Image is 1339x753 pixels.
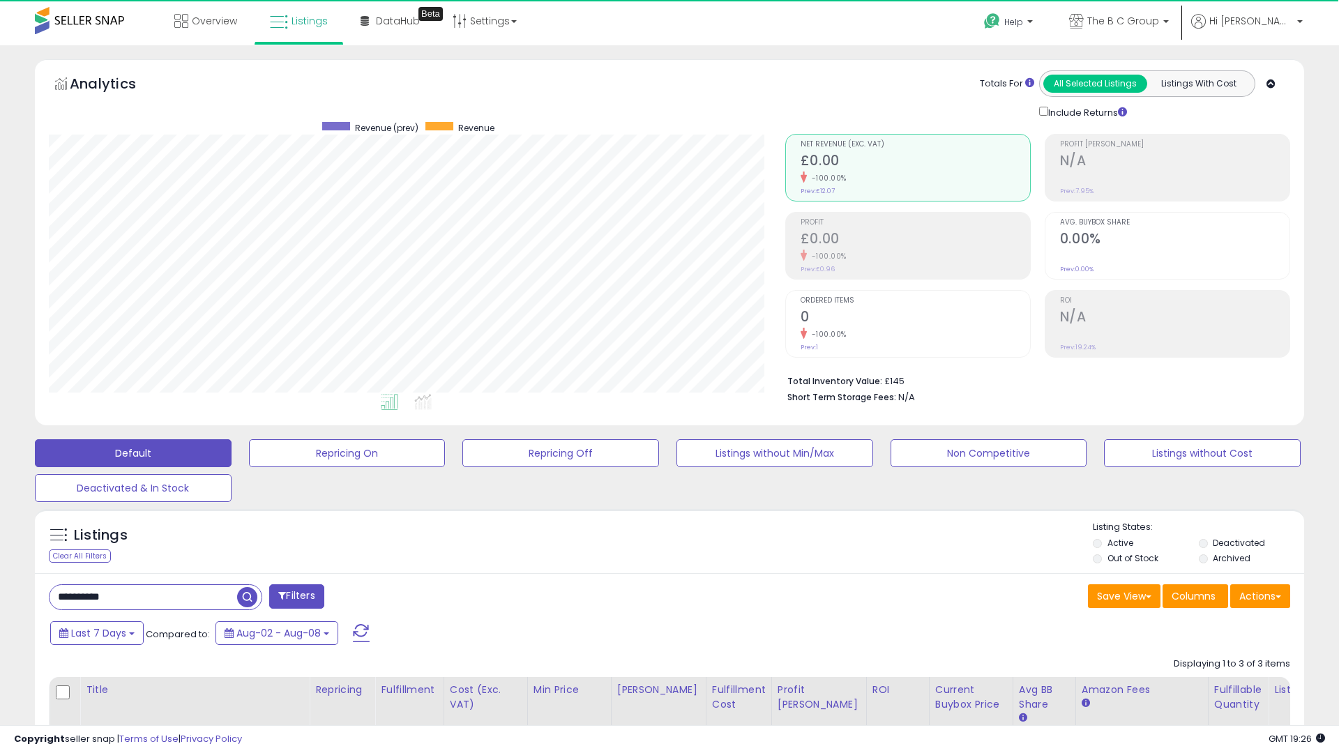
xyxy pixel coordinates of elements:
[1107,552,1158,564] label: Out of Stock
[973,2,1047,45] a: Help
[980,77,1034,91] div: Totals For
[215,621,338,645] button: Aug-02 - Aug-08
[1082,697,1090,710] small: Amazon Fees.
[315,683,369,697] div: Repricing
[249,439,446,467] button: Repricing On
[1209,14,1293,28] span: Hi [PERSON_NAME]
[1004,16,1023,28] span: Help
[1060,231,1289,250] h2: 0.00%
[778,683,861,712] div: Profit [PERSON_NAME]
[1060,141,1289,149] span: Profit [PERSON_NAME]
[1088,584,1160,608] button: Save View
[236,626,321,640] span: Aug-02 - Aug-08
[450,683,522,712] div: Cost (Exc. VAT)
[269,584,324,609] button: Filters
[807,251,847,261] small: -100.00%
[86,683,303,697] div: Title
[872,683,923,697] div: ROI
[1093,521,1303,534] p: Listing States:
[71,626,126,640] span: Last 7 Days
[1060,153,1289,172] h2: N/A
[458,122,494,134] span: Revenue
[192,14,237,28] span: Overview
[801,141,1030,149] span: Net Revenue (Exc. VAT)
[801,231,1030,250] h2: £0.00
[1230,584,1290,608] button: Actions
[1213,537,1265,549] label: Deactivated
[891,439,1087,467] button: Non Competitive
[801,153,1030,172] h2: £0.00
[1019,683,1070,712] div: Avg BB Share
[1163,584,1228,608] button: Columns
[1060,265,1094,273] small: Prev: 0.00%
[801,343,818,351] small: Prev: 1
[801,219,1030,227] span: Profit
[712,683,766,712] div: Fulfillment Cost
[1191,14,1303,45] a: Hi [PERSON_NAME]
[1029,104,1144,120] div: Include Returns
[14,733,242,746] div: seller snap | |
[935,683,1007,712] div: Current Buybox Price
[787,391,896,403] b: Short Term Storage Fees:
[1147,75,1250,93] button: Listings With Cost
[1172,589,1216,603] span: Columns
[1087,14,1159,28] span: The B C Group
[898,390,915,404] span: N/A
[1060,219,1289,227] span: Avg. Buybox Share
[1060,297,1289,305] span: ROI
[801,265,835,273] small: Prev: £0.96
[1060,309,1289,328] h2: N/A
[1060,343,1096,351] small: Prev: 19.24%
[807,329,847,340] small: -100.00%
[1213,552,1250,564] label: Archived
[1214,683,1262,712] div: Fulfillable Quantity
[1174,657,1290,671] div: Displaying 1 to 3 of 3 items
[1060,187,1094,195] small: Prev: 7.95%
[292,14,328,28] span: Listings
[462,439,659,467] button: Repricing Off
[807,173,847,183] small: -100.00%
[146,627,210,641] span: Compared to:
[676,439,873,467] button: Listings without Min/Max
[801,187,835,195] small: Prev: £12.07
[35,439,232,467] button: Default
[1269,732,1325,745] span: 2025-08-16 19:26 GMT
[1104,439,1301,467] button: Listings without Cost
[70,74,163,97] h5: Analytics
[1107,537,1133,549] label: Active
[49,549,111,563] div: Clear All Filters
[50,621,144,645] button: Last 7 Days
[787,375,882,387] b: Total Inventory Value:
[983,13,1001,30] i: Get Help
[181,732,242,745] a: Privacy Policy
[787,372,1280,388] li: £145
[801,297,1030,305] span: Ordered Items
[1019,712,1027,724] small: Avg BB Share.
[74,526,128,545] h5: Listings
[534,683,605,697] div: Min Price
[418,7,443,21] div: Tooltip anchor
[801,309,1030,328] h2: 0
[355,122,418,134] span: Revenue (prev)
[617,683,700,697] div: [PERSON_NAME]
[1082,683,1202,697] div: Amazon Fees
[1043,75,1147,93] button: All Selected Listings
[381,683,437,697] div: Fulfillment
[119,732,179,745] a: Terms of Use
[376,14,420,28] span: DataHub
[14,732,65,745] strong: Copyright
[35,474,232,502] button: Deactivated & In Stock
